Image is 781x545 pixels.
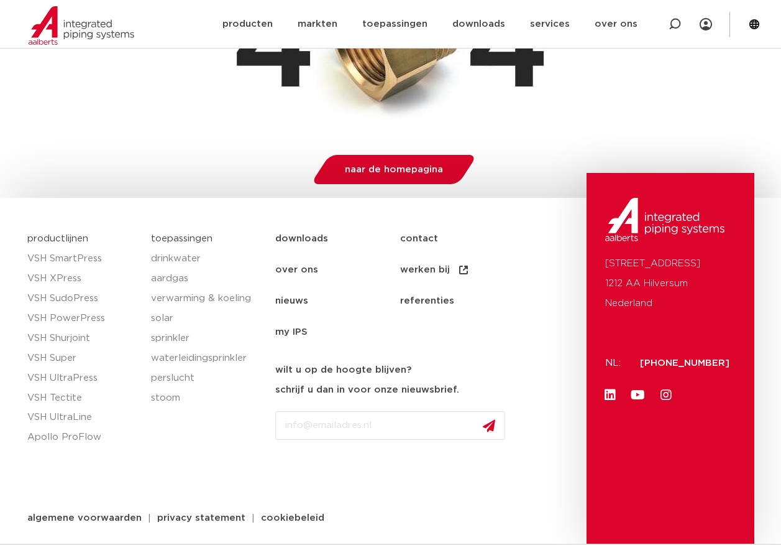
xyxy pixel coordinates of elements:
[27,513,142,523] span: algemene voorwaarden
[27,328,139,348] a: VSH Shurjoint
[151,289,263,309] a: verwarming & koeling
[400,223,525,254] a: contact
[151,348,263,368] a: waterleidingsprinkler
[640,358,729,368] a: [PHONE_NUMBER]
[151,249,263,269] a: drinkwater
[151,388,263,408] a: stoom
[275,223,580,348] nav: Menu
[27,249,139,269] a: VSH SmartPress
[483,419,495,432] img: send.svg
[27,427,139,447] a: Apollo ProFlow
[345,165,443,174] span: naar de homepagina
[275,411,505,440] input: info@emailadres.nl
[275,450,464,498] iframe: reCAPTCHA
[275,223,400,254] a: downloads
[275,385,459,394] strong: schrijf u dan in voor onze nieuwsbrief.
[261,513,324,523] span: cookiebeleid
[400,254,525,286] a: werken bij
[310,155,477,184] a: naar de homepagina
[275,365,411,375] strong: wilt u op de hoogte blijven?
[157,513,245,523] span: privacy statement
[252,513,334,523] a: cookiebeleid
[27,368,139,388] a: VSH UltraPress
[275,286,400,317] a: nieuws
[27,388,139,408] a: VSH Tectite
[605,254,736,314] p: [STREET_ADDRESS] 1212 AA Hilversum Nederland
[27,348,139,368] a: VSH Super
[275,254,400,286] a: over ons
[27,309,139,328] a: VSH PowerPress
[151,328,263,348] a: sprinkler
[151,368,263,388] a: perslucht
[148,513,255,523] a: privacy statement
[151,309,263,328] a: solar
[27,234,88,243] a: productlijnen
[605,353,625,373] p: NL:
[18,513,151,523] a: algemene voorwaarden
[151,234,212,243] a: toepassingen
[151,269,263,289] a: aardgas
[275,317,400,348] a: my IPS
[27,289,139,309] a: VSH SudoPress
[400,286,525,317] a: referenties
[27,408,139,427] a: VSH UltraLine
[27,269,139,289] a: VSH XPress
